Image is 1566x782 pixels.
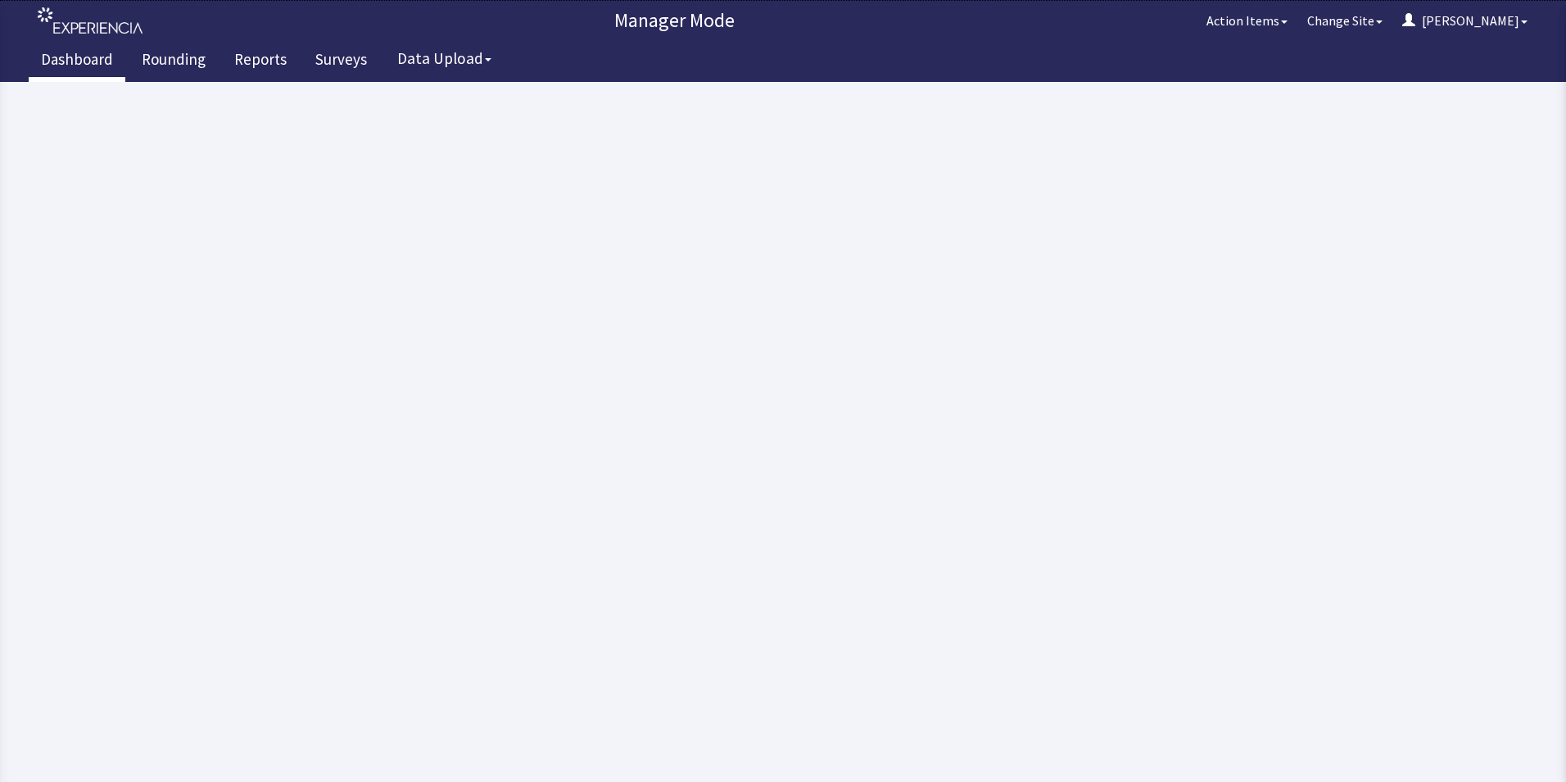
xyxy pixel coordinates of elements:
p: Manager Mode [152,7,1197,34]
button: Data Upload [387,43,501,74]
a: Rounding [129,41,218,82]
img: experiencia_logo.png [38,7,143,34]
a: Dashboard [29,41,125,82]
a: Reports [222,41,299,82]
a: Surveys [303,41,379,82]
button: [PERSON_NAME] [1392,4,1537,37]
button: Action Items [1197,4,1297,37]
button: Change Site [1297,4,1392,37]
